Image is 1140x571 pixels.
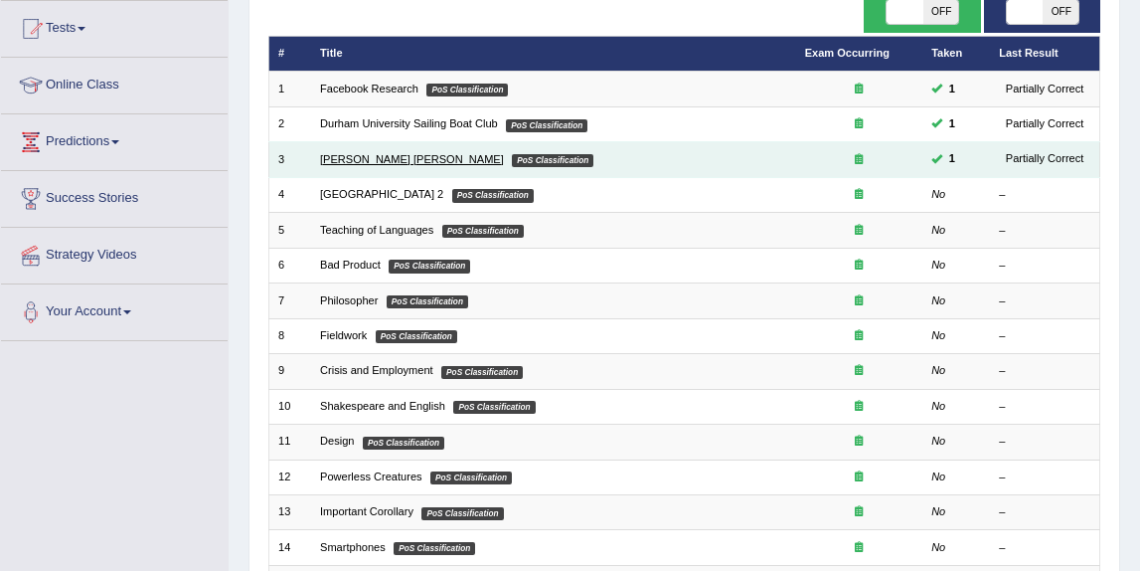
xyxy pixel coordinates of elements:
div: – [999,363,1090,379]
div: Exam occurring question [805,540,913,556]
span: You can still take this question [942,115,961,133]
em: PoS Classification [363,437,444,450]
a: Teaching of Languages [320,224,433,236]
div: Exam occurring question [805,504,913,520]
span: You can still take this question [942,81,961,98]
th: # [268,36,311,71]
em: PoS Classification [430,472,512,484]
a: Facebook Research [320,83,418,95]
div: Exam occurring question [805,293,913,309]
div: Exam occurring question [805,82,913,97]
td: 6 [268,248,311,283]
div: Partially Correct [999,81,1090,98]
div: – [999,470,1090,485]
span: You can still take this question [942,150,961,168]
a: Strategy Videos [1,228,228,278]
a: Tests [1,1,228,51]
a: Important Corollary [320,505,413,517]
div: Partially Correct [999,150,1090,168]
em: PoS Classification [376,330,457,343]
a: Bad Product [320,259,381,271]
td: 7 [268,284,311,318]
em: No [931,188,945,200]
a: Predictions [1,114,228,164]
td: 2 [268,106,311,141]
div: – [999,328,1090,344]
td: 1 [268,72,311,106]
em: PoS Classification [426,84,508,96]
div: Exam occurring question [805,363,913,379]
th: Taken [922,36,990,71]
em: No [931,400,945,412]
em: No [931,471,945,482]
em: PoS Classification [512,154,593,167]
em: No [931,364,945,376]
a: Smartphones [320,541,386,553]
em: PoS Classification [441,366,523,379]
em: PoS Classification [506,119,587,132]
em: No [931,541,945,553]
a: Powerless Creatures [320,471,422,482]
div: Exam occurring question [805,258,913,274]
td: 3 [268,142,311,177]
em: No [931,329,945,341]
em: PoS Classification [421,507,503,520]
div: Exam occurring question [805,470,913,485]
div: – [999,293,1090,309]
a: Exam Occurring [805,47,890,59]
a: Success Stories [1,171,228,221]
th: Title [311,36,796,71]
div: – [999,540,1090,556]
div: Exam occurring question [805,399,913,415]
em: No [931,259,945,271]
em: PoS Classification [387,295,468,308]
a: Design [320,435,354,447]
a: Durham University Sailing Boat Club [320,117,498,129]
div: – [999,258,1090,274]
div: Exam occurring question [805,223,913,239]
em: PoS Classification [453,401,535,414]
a: [PERSON_NAME] [PERSON_NAME] [320,153,504,165]
div: – [999,504,1090,520]
a: Your Account [1,285,228,334]
td: 13 [268,495,311,530]
a: [GEOGRAPHIC_DATA] 2 [320,188,443,200]
div: Exam occurring question [805,116,913,132]
div: – [999,434,1090,450]
div: – [999,399,1090,415]
td: 11 [268,425,311,460]
div: Exam occurring question [805,328,913,344]
a: Crisis and Employment [320,364,433,376]
div: – [999,223,1090,239]
td: 9 [268,354,311,389]
em: PoS Classification [389,260,470,273]
div: Partially Correct [999,115,1090,133]
a: Shakespeare and English [320,400,445,412]
a: Online Class [1,58,228,107]
div: Exam occurring question [805,187,913,203]
div: Exam occurring question [805,434,913,450]
em: No [931,505,945,517]
em: No [931,224,945,236]
td: 14 [268,530,311,565]
em: PoS Classification [394,542,475,555]
td: 8 [268,318,311,353]
a: Fieldwork [320,329,367,341]
th: Last Result [990,36,1100,71]
td: 10 [268,389,311,424]
td: 5 [268,213,311,248]
em: No [931,294,945,306]
td: 4 [268,177,311,212]
div: Exam occurring question [805,152,913,168]
em: PoS Classification [442,225,524,238]
div: – [999,187,1090,203]
td: 12 [268,460,311,494]
em: No [931,435,945,447]
em: PoS Classification [452,189,534,202]
a: Philosopher [320,294,378,306]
